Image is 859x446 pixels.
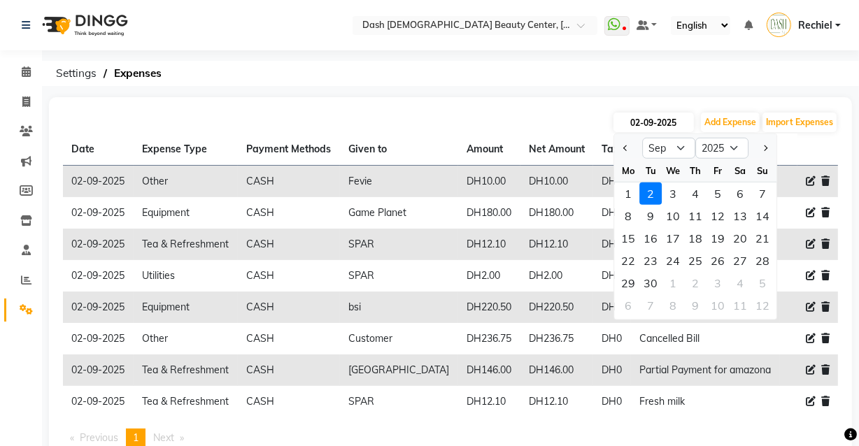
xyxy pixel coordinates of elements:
div: Friday, September 26, 2025 [707,250,729,272]
div: 24 [662,250,684,272]
span: Expenses [107,61,169,86]
div: 21 [751,227,774,250]
th: Payment Methods [238,134,340,166]
div: 26 [707,250,729,272]
div: Saturday, September 20, 2025 [729,227,751,250]
div: Tuesday, September 9, 2025 [639,205,662,227]
td: DH146.00 [458,354,520,386]
div: Monday, October 6, 2025 [617,294,639,317]
span: Settings [49,61,104,86]
div: We [662,159,684,182]
input: PLACEHOLDER.DATE [613,113,694,132]
td: CASH [238,229,340,260]
td: Utilities [134,260,238,292]
td: DH180.00 [520,197,594,229]
div: 6 [617,294,639,317]
td: DH220.50 [520,292,594,323]
td: Tea & Refreshment [134,386,238,417]
div: Saturday, September 6, 2025 [729,182,751,205]
div: Saturday, September 13, 2025 [729,205,751,227]
th: Expense Type [134,134,238,166]
td: 02-09-2025 [63,260,134,292]
button: Previous month [620,137,632,159]
td: DH0 [593,323,630,354]
div: Thursday, September 18, 2025 [684,227,707,250]
td: 02-09-2025 [63,323,134,354]
td: DH2.00 [458,260,520,292]
td: Fresh milk [631,386,781,417]
div: Monday, September 1, 2025 [617,182,639,205]
div: Thursday, September 25, 2025 [684,250,707,272]
div: 10 [707,294,729,317]
div: 28 [751,250,774,272]
td: Other [134,166,238,198]
div: 11 [729,294,751,317]
div: 22 [617,250,639,272]
td: 02-09-2025 [63,166,134,198]
td: Fevie [340,166,458,198]
select: Select year [695,138,748,159]
div: 9 [639,205,662,227]
div: Sunday, September 21, 2025 [751,227,774,250]
div: 7 [639,294,662,317]
div: Wednesday, October 1, 2025 [662,272,684,294]
td: 02-09-2025 [63,354,134,386]
td: 02-09-2025 [63,229,134,260]
div: 2 [639,182,662,205]
td: SPAR [340,260,458,292]
span: Rechiel [798,18,832,33]
td: Game Planet [340,197,458,229]
th: Given to [340,134,458,166]
th: Date [63,134,134,166]
div: Sunday, September 14, 2025 [751,205,774,227]
div: Mo [617,159,639,182]
div: 20 [729,227,751,250]
td: DH0 [593,197,630,229]
img: Rechiel [767,13,791,37]
div: 12 [751,294,774,317]
td: DH10.00 [458,166,520,198]
td: DH12.10 [520,229,594,260]
div: 25 [684,250,707,272]
td: DH12.10 [520,386,594,417]
div: 13 [729,205,751,227]
div: 16 [639,227,662,250]
div: 17 [662,227,684,250]
td: DH220.50 [458,292,520,323]
td: Equipment [134,197,238,229]
span: 1 [133,431,139,444]
div: Saturday, September 27, 2025 [729,250,751,272]
span: Previous [80,431,118,444]
div: 8 [662,294,684,317]
td: CASH [238,260,340,292]
div: Thursday, October 9, 2025 [684,294,707,317]
div: Wednesday, September 3, 2025 [662,182,684,205]
td: CASH [238,197,340,229]
th: Tax [593,134,630,166]
div: Saturday, October 4, 2025 [729,272,751,294]
td: CASH [238,386,340,417]
div: 3 [707,272,729,294]
td: CASH [238,323,340,354]
div: 7 [751,182,774,205]
div: Thursday, September 4, 2025 [684,182,707,205]
td: DH236.75 [458,323,520,354]
button: Add Expense [701,113,760,132]
button: Import Expenses [762,113,837,132]
th: Net Amount [520,134,594,166]
div: 30 [639,272,662,294]
div: 29 [617,272,639,294]
th: Amount [458,134,520,166]
div: Tuesday, September 16, 2025 [639,227,662,250]
div: Th [684,159,707,182]
div: Sa [729,159,751,182]
td: 02-09-2025 [63,386,134,417]
td: DH0 [593,354,630,386]
td: DH12.10 [458,386,520,417]
img: logo [36,6,132,45]
td: CASH [238,166,340,198]
div: Sunday, October 12, 2025 [751,294,774,317]
div: Sunday, September 28, 2025 [751,250,774,272]
select: Select month [642,138,695,159]
div: Wednesday, September 24, 2025 [662,250,684,272]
